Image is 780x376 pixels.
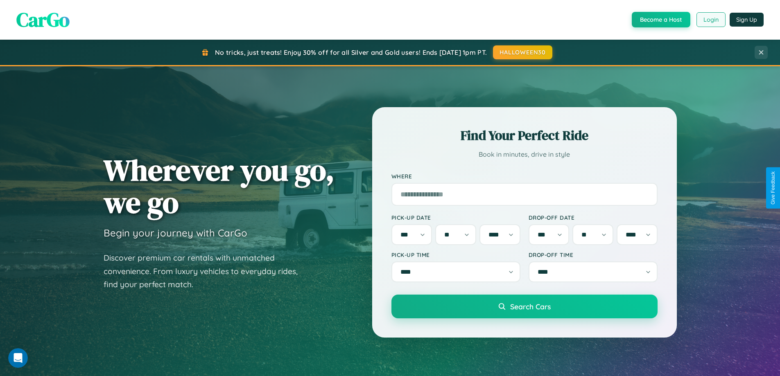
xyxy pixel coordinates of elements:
[8,348,28,368] iframe: Intercom live chat
[770,171,776,205] div: Give Feedback
[391,126,658,144] h2: Find Your Perfect Ride
[104,251,308,291] p: Discover premium car rentals with unmatched convenience. From luxury vehicles to everyday rides, ...
[391,251,520,258] label: Pick-up Time
[391,149,658,160] p: Book in minutes, drive in style
[510,302,551,311] span: Search Cars
[529,251,658,258] label: Drop-off Time
[16,6,70,33] span: CarGo
[632,12,690,27] button: Become a Host
[104,154,335,218] h1: Wherever you go, we go
[529,214,658,221] label: Drop-off Date
[104,227,247,239] h3: Begin your journey with CarGo
[391,295,658,318] button: Search Cars
[696,12,726,27] button: Login
[730,13,764,27] button: Sign Up
[391,214,520,221] label: Pick-up Date
[391,173,658,180] label: Where
[215,48,487,56] span: No tricks, just treats! Enjoy 30% off for all Silver and Gold users! Ends [DATE] 1pm PT.
[493,45,552,59] button: HALLOWEEN30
